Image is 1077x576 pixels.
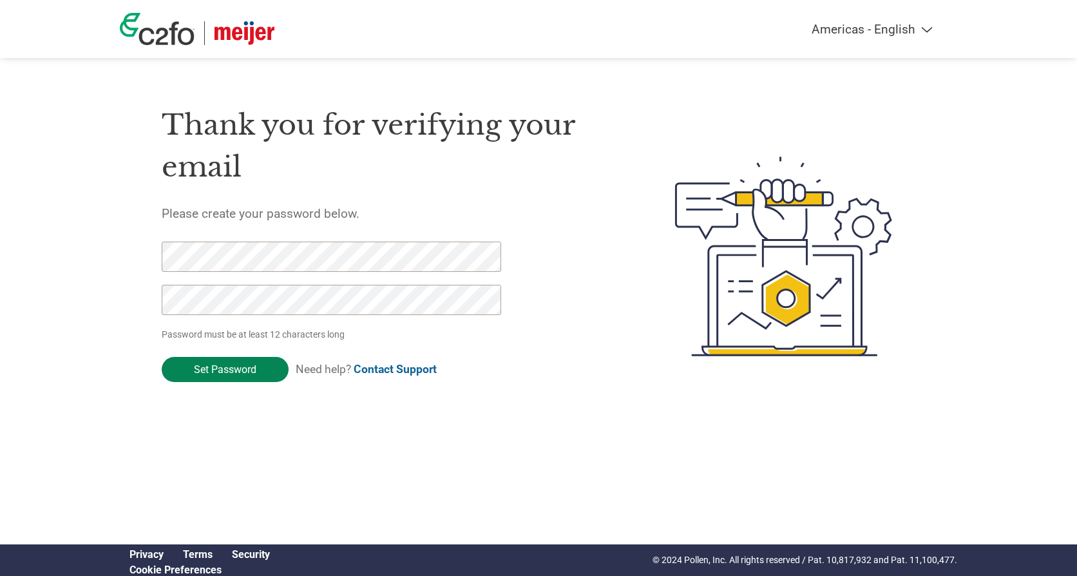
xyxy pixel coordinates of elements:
img: c2fo logo [120,13,195,45]
h1: Thank you for verifying your email [162,104,614,187]
p: Password must be at least 12 characters long [162,328,506,341]
h5: Please create your password below. [162,206,614,221]
a: Contact Support [354,363,437,376]
img: create-password [652,86,916,427]
span: Need help? [296,363,437,376]
div: Open Cookie Preferences Modal [120,564,280,576]
a: Cookie Preferences, opens a dedicated popup modal window [129,564,222,576]
a: Terms [183,548,213,561]
a: Privacy [129,548,164,561]
a: Security [232,548,270,561]
p: © 2024 Pollen, Inc. All rights reserved / Pat. 10,817,932 and Pat. 11,100,477. [653,553,957,567]
input: Set Password [162,357,289,382]
img: Meijer [214,21,274,45]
